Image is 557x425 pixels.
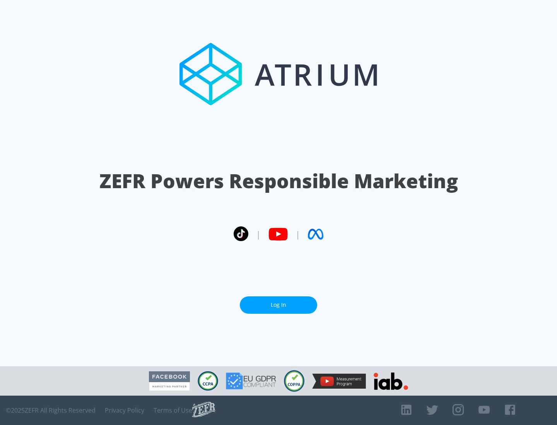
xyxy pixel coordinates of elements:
h1: ZEFR Powers Responsible Marketing [99,168,458,194]
img: GDPR Compliant [226,372,276,389]
a: Log In [240,296,317,314]
span: | [256,228,261,240]
img: Facebook Marketing Partner [149,371,190,391]
img: COPPA Compliant [284,370,304,392]
span: | [296,228,300,240]
a: Terms of Use [154,406,192,414]
span: © 2025 ZEFR All Rights Reserved [6,406,96,414]
img: IAB [374,372,408,390]
img: CCPA Compliant [198,371,218,391]
a: Privacy Policy [105,406,144,414]
img: YouTube Measurement Program [312,374,366,389]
